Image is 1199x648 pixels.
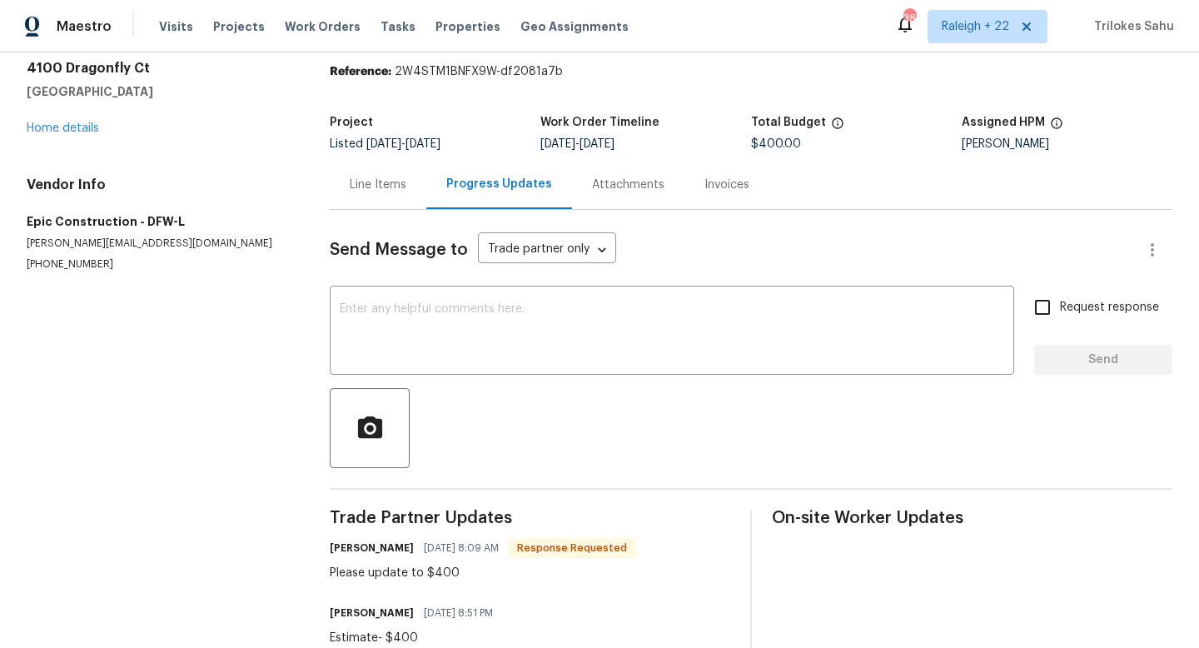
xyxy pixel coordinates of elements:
[330,510,730,526] span: Trade Partner Updates
[540,117,659,128] h5: Work Order Timeline
[366,138,401,150] span: [DATE]
[446,176,552,192] div: Progress Updates
[330,540,414,556] h6: [PERSON_NAME]
[751,138,801,150] span: $400.00
[350,177,406,193] div: Line Items
[580,138,614,150] span: [DATE]
[1050,117,1063,138] span: The hpm assigned to this work order.
[159,18,193,35] span: Visits
[330,117,373,128] h5: Project
[27,60,290,77] h2: 4100 Dragonfly Ct
[381,21,415,32] span: Tasks
[285,18,361,35] span: Work Orders
[330,66,391,77] b: Reference:
[27,257,290,272] p: [PHONE_NUMBER]
[962,117,1045,128] h5: Assigned HPM
[540,138,614,150] span: -
[27,83,290,100] h5: [GEOGRAPHIC_DATA]
[831,117,844,138] span: The total cost of line items that have been proposed by Opendoor. This sum includes line items th...
[330,63,1172,80] div: 2W4STM1BNFX9W-df2081a7b
[962,138,1172,150] div: [PERSON_NAME]
[704,177,749,193] div: Invoices
[1087,18,1174,35] span: Trilokes Sahu
[424,540,499,556] span: [DATE] 8:09 AM
[520,18,629,35] span: Geo Assignments
[405,138,440,150] span: [DATE]
[435,18,500,35] span: Properties
[592,177,664,193] div: Attachments
[330,565,635,581] div: Please update to $400
[330,605,414,621] h6: [PERSON_NAME]
[57,18,112,35] span: Maestro
[751,117,826,128] h5: Total Budget
[330,630,503,646] div: Estimate- $400
[510,540,634,556] span: Response Requested
[27,237,290,251] p: [PERSON_NAME][EMAIL_ADDRESS][DOMAIN_NAME]
[903,10,915,27] div: 387
[330,242,468,258] span: Send Message to
[540,138,575,150] span: [DATE]
[27,213,290,230] h5: Epic Construction - DFW-L
[366,138,440,150] span: -
[772,510,1172,526] span: On-site Worker Updates
[213,18,265,35] span: Projects
[27,122,99,134] a: Home details
[330,138,440,150] span: Listed
[1060,299,1159,317] span: Request response
[942,18,1009,35] span: Raleigh + 22
[478,237,616,264] div: Trade partner only
[424,605,493,621] span: [DATE] 8:51 PM
[27,177,290,193] h4: Vendor Info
